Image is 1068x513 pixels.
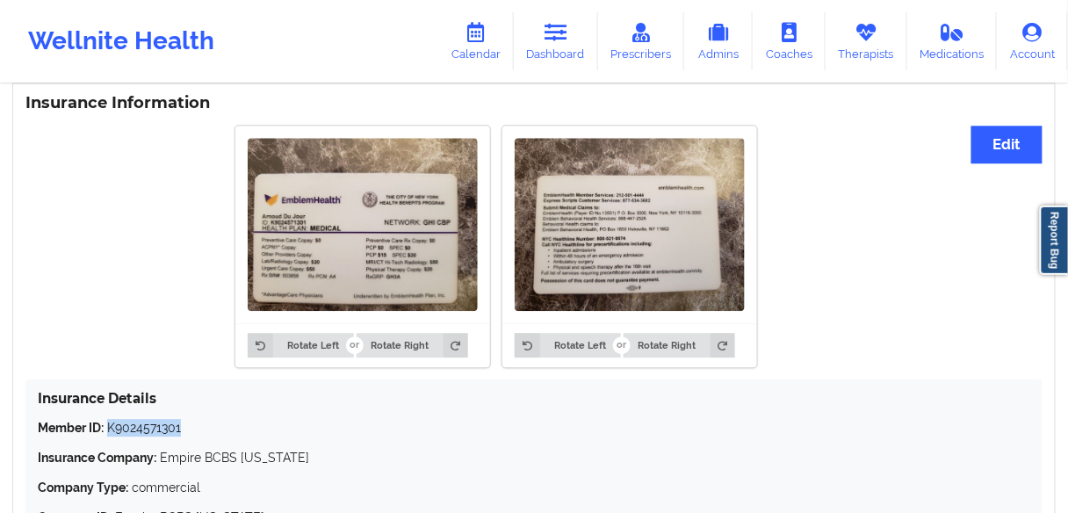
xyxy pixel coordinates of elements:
[997,12,1068,70] a: Account
[684,12,753,70] a: Admins
[515,333,620,358] button: Rotate Left
[38,421,104,435] strong: Member ID:
[515,138,745,311] img: Arnoud DuJour
[753,12,826,70] a: Coaches
[1040,206,1068,275] a: Report Bug
[38,451,156,465] strong: Insurance Company:
[438,12,514,70] a: Calendar
[514,12,598,70] a: Dashboard
[38,390,1030,407] h4: Insurance Details
[25,93,1043,113] h3: Insurance Information
[38,479,1030,496] p: commercial
[907,12,998,70] a: Medications
[598,12,685,70] a: Prescribers
[38,480,128,495] strong: Company Type:
[38,449,1030,466] p: Empire BCBS [US_STATE]
[248,333,353,358] button: Rotate Left
[248,138,478,311] img: Arnoud DuJour
[357,333,468,358] button: Rotate Right
[38,419,1030,437] p: K9024571301
[624,333,735,358] button: Rotate Right
[826,12,907,70] a: Therapists
[971,126,1043,163] button: Edit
